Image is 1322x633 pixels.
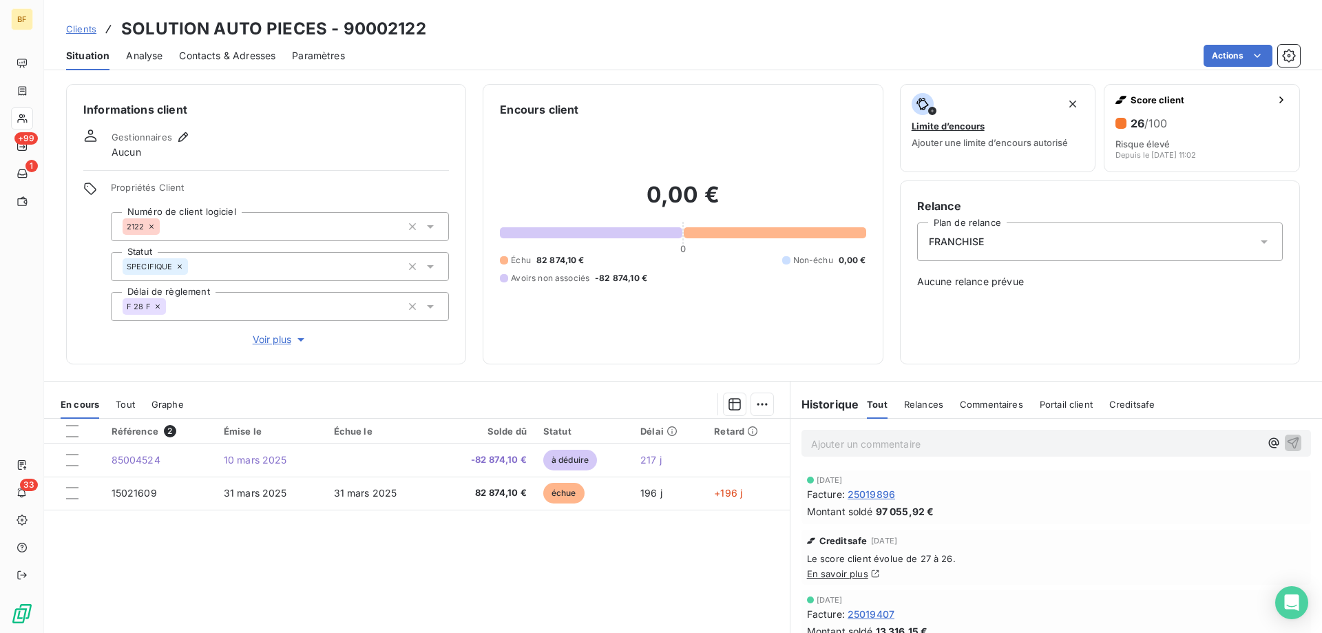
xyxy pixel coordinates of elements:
span: Avoirs non associés [511,272,589,284]
span: -82 874,10 € [595,272,647,284]
span: Voir plus [253,333,308,346]
span: 1 [25,160,38,172]
span: 15021609 [112,487,157,499]
input: Ajouter une valeur [160,220,171,233]
h6: Informations client [83,101,449,118]
h6: 26 [1131,116,1167,130]
span: Aucune relance prévue [917,275,1283,289]
span: 10 mars 2025 [224,454,287,466]
span: SPECIFIQUE [127,262,173,271]
span: +99 [14,132,38,145]
span: à déduire [543,450,597,470]
span: Creditsafe [1109,399,1155,410]
button: Limite d’encoursAjouter une limite d’encours autorisé [900,84,1096,172]
div: Émise le [224,426,317,437]
span: Propriétés Client [111,182,449,201]
span: Limite d’encours [912,121,985,132]
span: Tout [867,399,888,410]
span: Creditsafe [819,535,868,546]
h3: SOLUTION AUTO PIECES - 90002122 [121,17,426,41]
span: Tout [116,399,135,410]
span: /100 [1144,116,1167,130]
span: Risque élevé [1115,138,1170,149]
button: Voir plus [111,332,449,347]
span: Ajouter une limite d’encours autorisé [912,137,1068,148]
h6: Relance [917,198,1283,214]
span: Score client [1131,94,1270,105]
a: Clients [66,22,96,36]
button: Actions [1204,45,1272,67]
span: Aucun [112,145,141,159]
span: Portail client [1040,399,1093,410]
span: Gestionnaires [112,132,172,143]
span: 82 874,10 € [443,486,527,500]
span: 97 055,92 € [876,504,934,519]
span: 2122 [127,222,145,231]
span: En cours [61,399,99,410]
span: Relances [904,399,943,410]
div: Délai [640,426,697,437]
div: Référence [112,425,207,437]
span: 0,00 € [839,254,866,267]
span: Facture : [807,487,845,501]
h6: Encours client [500,101,578,118]
div: BF [11,8,33,30]
div: Open Intercom Messenger [1275,586,1308,619]
div: Retard [714,426,781,437]
span: [DATE] [871,537,897,545]
span: Clients [66,23,96,34]
span: 31 mars 2025 [334,487,397,499]
h2: 0,00 € [500,181,865,222]
span: Non-échu [793,254,833,267]
span: 2 [164,425,176,437]
span: Le score client évolue de 27 à 26. [807,553,1305,564]
span: Situation [66,49,109,63]
img: Logo LeanPay [11,603,33,625]
div: Échue le [334,426,428,437]
span: Commentaires [960,399,1023,410]
input: Ajouter une valeur [188,260,199,273]
span: Montant soldé [807,504,873,519]
input: Ajouter une valeur [166,300,177,313]
span: -82 874,10 € [443,453,527,467]
span: 33 [20,479,38,491]
span: Analyse [126,49,162,63]
a: En savoir plus [807,568,868,579]
span: Paramètres [292,49,345,63]
button: Score client26/100Risque élevéDepuis le [DATE] 11:02 [1104,84,1300,172]
span: Contacts & Adresses [179,49,275,63]
span: FRANCHISE [929,235,984,249]
span: Facture : [807,607,845,621]
span: Depuis le [DATE] 11:02 [1115,151,1196,159]
span: 82 874,10 € [536,254,585,267]
span: 85004524 [112,454,160,466]
h6: Historique [790,396,859,413]
span: 31 mars 2025 [224,487,287,499]
span: 25019407 [848,607,894,621]
div: Statut [543,426,624,437]
span: +196 j [714,487,742,499]
div: Solde dû [443,426,527,437]
span: 217 j [640,454,662,466]
span: 0 [680,243,686,254]
span: Échu [511,254,531,267]
span: F 28 F [127,302,151,311]
span: Graphe [151,399,184,410]
span: 25019896 [848,487,895,501]
span: [DATE] [817,476,843,484]
span: échue [543,483,585,504]
span: [DATE] [817,596,843,604]
span: 196 j [640,487,662,499]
